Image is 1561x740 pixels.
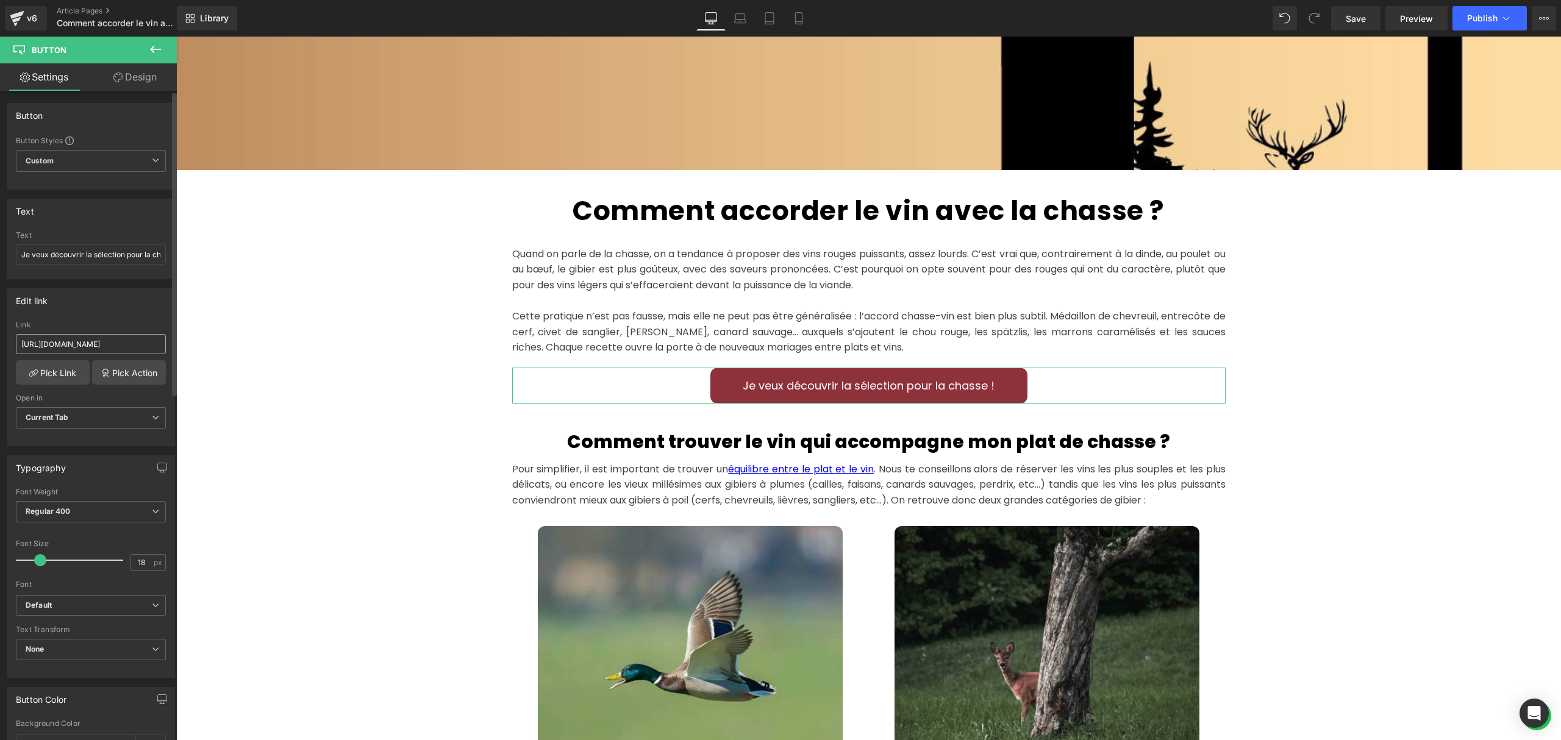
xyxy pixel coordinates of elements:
[534,331,851,367] a: Je veux découvrir la sélection pour la chasse !
[1532,6,1556,30] button: More
[336,391,1049,419] h2: Comment trouver le vin qui accompagne mon plat de chasse ?
[726,6,755,30] a: Laptop
[1520,699,1549,728] div: Open Intercom Messenger
[16,231,166,240] div: Text
[200,13,229,24] span: Library
[57,18,174,28] span: Comment accorder le vin avec la chasse ?
[5,6,47,30] a: v6
[26,600,52,611] i: Default
[57,6,197,16] a: Article Pages
[24,10,40,26] div: v6
[336,210,1049,257] p: Quand on parle de la chasse, on a tendance à proposer des vins rouges puissants, assez lourds. C’...
[696,6,726,30] a: Desktop
[26,413,69,422] b: Current Tab
[26,507,71,516] b: Regular 400
[154,558,164,566] span: px
[16,580,166,589] div: Font
[1273,6,1297,30] button: Undo
[1400,12,1433,25] span: Preview
[336,272,1049,319] p: Cette pratique n’est pas fausse, mais elle ne peut pas être généralisée : l’accord chasse-vin est...
[16,334,166,354] input: https://your-shop.myshopify.com
[26,644,45,653] b: None
[16,289,48,306] div: Edit link
[16,688,66,705] div: Button Color
[16,104,43,121] div: Button
[1467,13,1498,23] span: Publish
[16,719,166,728] div: Background Color
[92,360,166,385] a: Pick Action
[336,425,1049,472] p: Pour simplifier, il est important de trouver un . Nous te conseillons alors de réserver les vins ...
[16,539,166,548] div: Font Size
[177,6,237,30] a: New Library
[16,199,34,216] div: Text
[16,625,166,634] div: Text Transform
[336,152,1049,197] h1: Comment accorder le vin avec la chasse ?
[755,6,784,30] a: Tablet
[1346,12,1366,25] span: Save
[1452,6,1527,30] button: Publish
[16,456,66,473] div: Typography
[1302,6,1326,30] button: Redo
[32,45,66,55] span: Button
[552,425,698,439] a: équilibre entre le plat et le vin
[1385,6,1448,30] a: Preview
[16,394,166,402] div: Open in
[26,156,54,166] b: Custom
[16,360,90,385] a: Pick Link
[91,63,179,91] a: Design
[16,135,166,145] div: Button Styles
[16,321,166,329] div: Link
[16,488,166,496] div: Font Weight
[784,6,813,30] a: Mobile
